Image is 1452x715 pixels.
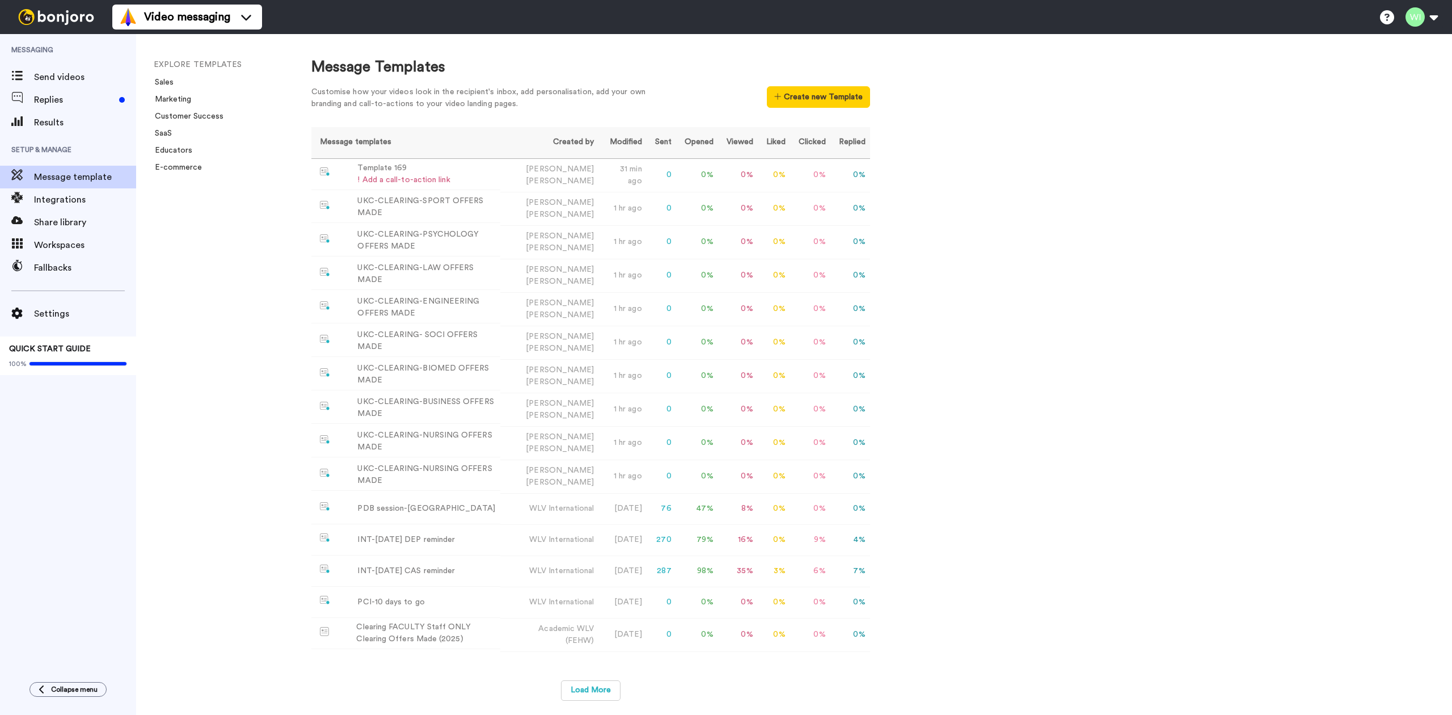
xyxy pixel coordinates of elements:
[357,463,496,487] div: UKC-CLEARING-NURSING OFFERS MADE
[830,393,870,426] td: 0 %
[790,618,830,651] td: 0 %
[830,426,870,460] td: 0 %
[500,556,598,587] td: WLV
[311,86,663,110] div: Customise how your videos look in the recipient's inbox, add personalisation, add your own brandi...
[144,9,230,25] span: Video messaging
[830,493,870,524] td: 0 %
[647,158,676,192] td: 0
[320,502,331,511] img: nextgen-template.svg
[357,262,496,286] div: UKC-CLEARING-LAW OFFERS MADE
[718,460,758,493] td: 0 %
[320,368,331,377] img: nextgen-template.svg
[830,587,870,618] td: 0 %
[676,393,718,426] td: 0 %
[357,329,496,353] div: UKC-CLEARING- SOCI OFFERS MADE
[676,426,718,460] td: 0 %
[500,158,598,192] td: [PERSON_NAME]
[718,393,758,426] td: 0 %
[357,174,450,186] div: ! Add a call-to-action link
[790,359,830,393] td: 0 %
[830,326,870,359] td: 0 %
[320,565,331,574] img: nextgen-template.svg
[647,618,676,651] td: 0
[790,259,830,292] td: 0 %
[598,556,646,587] td: [DATE]
[526,378,594,386] span: [PERSON_NAME]
[790,326,830,359] td: 0 %
[790,493,830,524] td: 0 %
[320,469,331,478] img: nextgen-template.svg
[758,158,790,192] td: 0 %
[676,158,718,192] td: 0 %
[676,524,718,556] td: 79 %
[676,127,718,158] th: Opened
[357,503,495,515] div: PDB session-[GEOGRAPHIC_DATA]
[526,411,594,419] span: [PERSON_NAME]
[758,426,790,460] td: 0 %
[718,225,758,259] td: 0 %
[500,587,598,618] td: WLV
[647,524,676,556] td: 270
[357,396,496,420] div: UKC-CLEARING-BUSINESS OFFERS MADE
[758,618,790,651] td: 0 %
[148,112,223,120] a: Customer Success
[500,326,598,359] td: [PERSON_NAME]
[830,158,870,192] td: 0 %
[119,8,137,26] img: vm-color.svg
[357,534,455,546] div: INT-[DATE] DEP reminder
[790,192,830,225] td: 0 %
[526,478,594,486] span: [PERSON_NAME]
[598,426,646,460] td: 1 hr ago
[718,359,758,393] td: 0 %
[320,627,330,636] img: Message-temps.svg
[148,95,191,103] a: Marketing
[647,326,676,359] td: 0
[526,344,594,352] span: [PERSON_NAME]
[320,167,331,176] img: nextgen-template.svg
[790,556,830,587] td: 6 %
[500,225,598,259] td: [PERSON_NAME]
[598,259,646,292] td: 1 hr ago
[758,127,790,158] th: Liked
[718,524,758,556] td: 16 %
[34,116,136,129] span: Results
[598,158,646,192] td: 31 min ago
[598,359,646,393] td: 1 hr ago
[14,9,99,25] img: bj-logo-header-white.svg
[500,192,598,225] td: [PERSON_NAME]
[758,359,790,393] td: 0 %
[311,127,501,158] th: Message templates
[357,229,496,253] div: UKC-CLEARING-PSYCHOLOGY OFFERS MADE
[758,259,790,292] td: 0 %
[34,70,136,84] span: Send videos
[500,359,598,393] td: [PERSON_NAME]
[676,618,718,651] td: 0 %
[526,244,594,252] span: [PERSON_NAME]
[548,504,594,512] span: International
[357,195,496,219] div: UKC-CLEARING-SPORT OFFERS MADE
[500,618,598,651] td: Academic
[34,170,136,184] span: Message template
[526,177,594,185] span: [PERSON_NAME]
[320,268,331,277] img: nextgen-template.svg
[9,345,91,353] span: QUICK START GUIDE
[500,393,598,426] td: [PERSON_NAME]
[34,93,115,107] span: Replies
[598,618,646,651] td: [DATE]
[790,127,830,158] th: Clicked
[598,524,646,556] td: [DATE]
[356,621,496,645] div: Clearing FACULTY Staff ONLY Clearing Offers Made (2025)
[718,587,758,618] td: 0 %
[500,292,598,326] td: [PERSON_NAME]
[790,524,830,556] td: 9 %
[598,460,646,493] td: 1 hr ago
[526,445,594,453] span: [PERSON_NAME]
[718,192,758,225] td: 0 %
[548,536,594,544] span: International
[357,296,496,319] div: UKC-CLEARING-ENGINEERING OFFERS MADE
[790,587,830,618] td: 0 %
[526,277,594,285] span: [PERSON_NAME]
[676,460,718,493] td: 0 %
[500,460,598,493] td: [PERSON_NAME]
[548,598,594,606] span: International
